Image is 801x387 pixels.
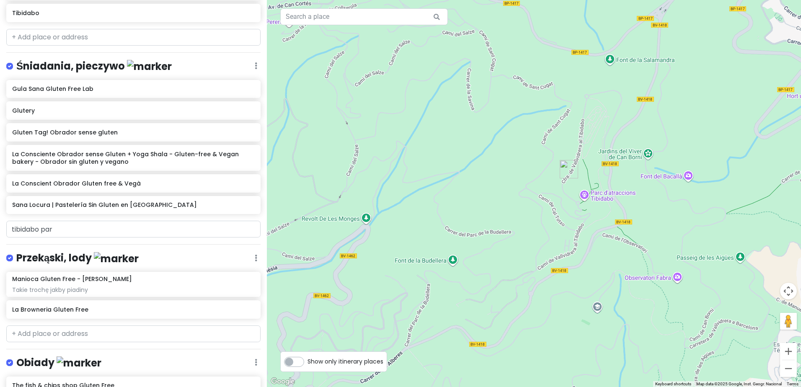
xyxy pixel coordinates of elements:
h6: La Conscient Obrador Gluten free & Vegà [12,180,255,187]
div: Tibidabo [556,157,581,182]
h4: Przekąski, lody [16,251,139,265]
h6: Glutery [12,107,255,114]
span: Map data ©2025 Google, Inst. Geogr. Nacional [696,382,782,386]
a: Terms [787,382,798,386]
h4: Obiady [16,356,101,370]
img: Google [269,376,297,387]
img: marker [127,60,172,73]
h6: Gluten Tag! Obrador sense gluten [12,129,255,136]
img: marker [94,252,139,265]
h6: La Consciente Obrador sense Gluten + Yoga Shala - Gluten-free & Vegan bakery - Obrador sin gluten... [12,150,255,165]
h6: Gula Sana Gluten Free Lab [12,85,255,93]
input: + Add place or address [6,221,261,237]
h6: Sana Locura | Pastelería Sin Gluten en [GEOGRAPHIC_DATA] [12,201,255,209]
span: Show only itinerary places [307,357,383,366]
div: Takie trochę jakby piadiny [12,286,255,294]
button: Zoom in [780,343,797,360]
img: marker [57,356,101,369]
input: + Add place or address [6,325,261,342]
button: Keyboard shortcuts [655,381,691,387]
h6: Tibidabo [12,9,255,17]
h6: Manioca Gluten Free - [PERSON_NAME] [12,275,132,283]
button: Map camera controls [780,283,797,299]
h4: Śniadania, pieczywo [16,59,172,73]
h6: La Browneria Gluten Free [12,306,255,313]
button: Drag Pegman onto the map to open Street View [780,313,797,330]
input: + Add place or address [6,29,261,46]
input: Search a place [280,8,448,25]
a: Open this area in Google Maps (opens a new window) [269,376,297,387]
button: Zoom out [780,360,797,377]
